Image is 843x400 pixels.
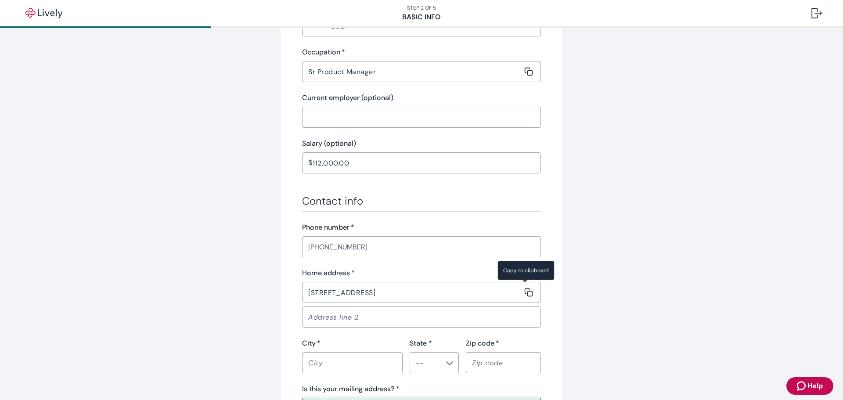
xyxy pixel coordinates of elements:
input: -- [412,357,442,369]
button: Copy message content to clipboard [522,286,535,299]
svg: Copy to clipboard [524,288,533,297]
svg: Chevron icon [446,360,453,367]
input: Zip code [466,354,535,371]
input: Address line 2 [302,308,541,326]
button: Copy message content to clipboard [522,65,535,78]
button: Open [445,359,454,368]
img: Lively [19,8,68,18]
h3: Contact info [302,195,541,208]
input: City [302,354,396,371]
input: (555) 555-5555 [302,238,541,256]
label: Is this your mailing address? * [302,384,400,394]
label: Phone number [302,222,354,233]
p: $ [308,158,312,168]
label: Occupation [302,47,345,58]
label: Zip code [466,338,499,349]
svg: Zendesk support icon [797,381,807,391]
button: Zendesk support iconHelp [786,377,833,395]
label: Home address [302,268,355,278]
label: Current employer (optional) [302,93,393,103]
svg: Copy to clipboard [524,67,533,76]
label: City [302,338,321,349]
button: Log out [804,3,829,24]
label: Salary (optional) [302,138,356,149]
input: Address line 1 [302,284,522,301]
label: State * [410,338,432,349]
input: $0.00 [313,154,541,172]
span: Help [807,381,823,391]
